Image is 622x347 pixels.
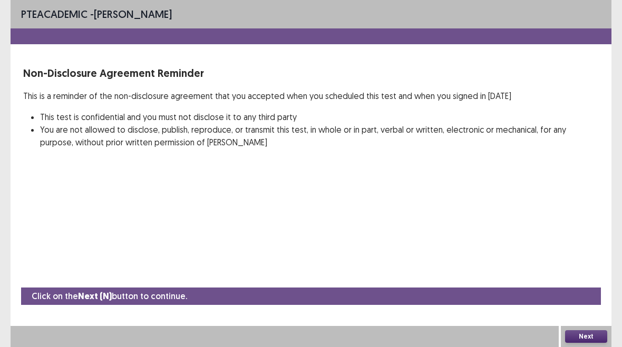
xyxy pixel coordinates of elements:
[21,7,88,21] span: PTE academic
[40,111,599,123] li: This test is confidential and you must not disclose it to any third party
[565,330,607,343] button: Next
[23,90,599,102] p: This is a reminder of the non-disclosure agreement that you accepted when you scheduled this test...
[40,123,599,148] li: You are not allowed to disclose, publish, reproduce, or transmit this test, in whole or in part, ...
[23,65,599,81] p: Non-Disclosure Agreement Reminder
[21,6,172,22] p: - [PERSON_NAME]
[32,290,187,303] p: Click on the button to continue.
[78,291,112,302] strong: Next (N)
